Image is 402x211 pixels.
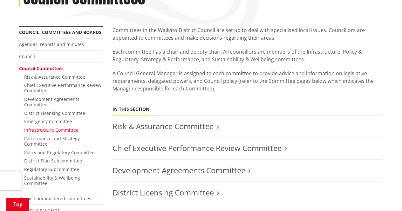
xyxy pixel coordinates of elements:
[24,127,78,133] a: Infrastructure Committee
[19,29,101,35] a: Council, committees and boards
[24,175,80,186] a: Sustainability & Wellbeing Committee
[24,110,85,116] a: District Licensing Committee
[24,166,79,172] a: Regulatory Subcommittee
[24,96,79,108] a: Development Agreements Committee
[19,195,91,201] a: Council-administered committees
[112,121,214,131] a: Risk & Assurance Committee
[24,82,101,94] a: Chief Executive Performance Review Committee
[112,143,282,153] a: Chief Executive Performance Review Committee
[112,26,383,42] p: Committees in the Waikato District Council are set up to deal with specialised local issues. Coun...
[19,53,35,59] a: Council
[24,118,72,124] a: Emergency Committee
[24,135,80,147] a: Performance and Strategy Committee
[112,69,383,100] p: A Council General Manager is assigned to each committee to provide advice and information on legi...
[112,165,245,175] a: Development Agreements Committee
[112,107,149,112] h5: In this section
[112,187,214,198] a: District Licensing Committee
[112,48,383,63] p: Each committee has a chair and deputy chair. All councillors are members of the Infrastructure, P...
[373,184,396,207] iframe: Messenger Launcher
[6,198,29,211] a: Top
[24,158,82,164] a: District Plan Subcommittee
[19,65,64,71] a: Council Committees
[24,149,94,155] a: Policy and Regulatory Committee
[24,74,85,80] a: Risk & Assurance Committee
[19,41,84,47] a: Agendas, reports and minutes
